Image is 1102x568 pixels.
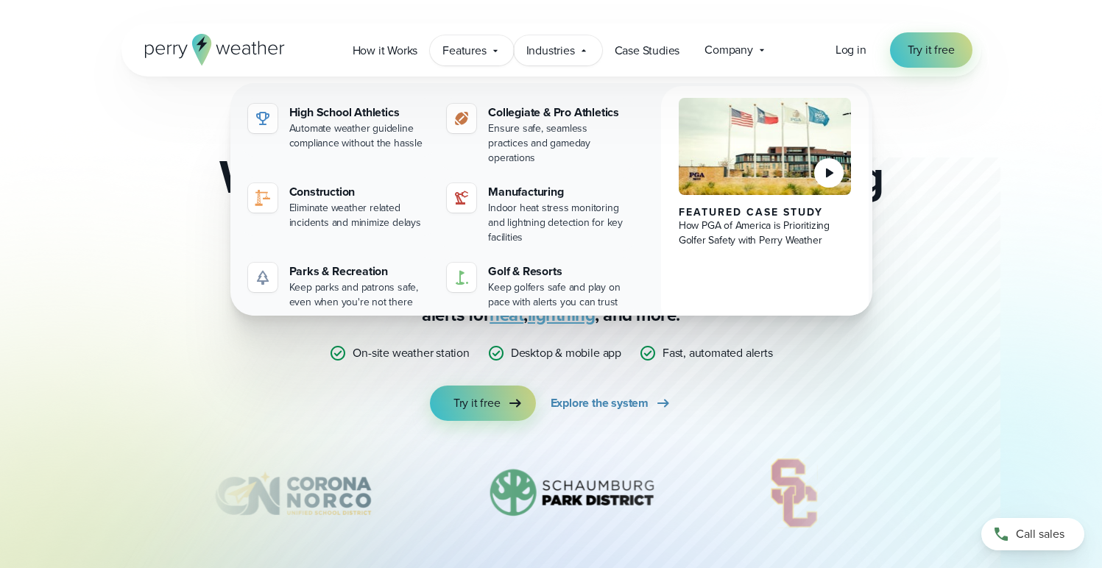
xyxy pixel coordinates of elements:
p: On-site weather station [353,344,469,362]
img: mining-icon@2x.svg [453,189,470,207]
span: Call sales [1016,525,1064,543]
p: Desktop & mobile app [511,344,621,362]
p: Fast, automated alerts [663,344,773,362]
p: Stop relying on weather apps with inaccurate data — Perry Weather delivers certainty with , accur... [257,256,846,327]
a: Try it free [430,386,536,421]
img: PGA of America [679,98,852,195]
img: highschool-icon.svg [254,110,272,127]
a: Collegiate & Pro Athletics Ensure safe, seamless practices and gameday operations [441,98,635,171]
div: 7 of 12 [188,456,398,530]
div: Collegiate & Pro Athletics [488,104,629,121]
img: Schaumburg-Park-District-1.svg [468,456,677,530]
span: Industries [526,42,575,60]
div: Parks & Recreation [289,263,430,280]
span: Explore the system [551,394,649,412]
span: Company [704,41,753,59]
img: parks-icon-grey.svg [254,269,272,286]
a: Try it free [890,32,972,68]
div: 8 of 12 [468,456,677,530]
a: High School Athletics Automate weather guideline compliance without the hassle [242,98,436,157]
img: construction perry weather [254,189,272,207]
img: University-of-Southern-California-USC.svg [749,456,839,530]
a: Manufacturing Indoor heat stress monitoring and lightning detection for key facilities [441,177,635,251]
div: Eliminate weather related incidents and minimize delays [289,201,430,230]
div: Construction [289,183,430,201]
span: Try it free [453,394,501,412]
div: Ensure safe, seamless practices and gameday operations [488,121,629,166]
a: Explore the system [551,386,672,421]
div: Manufacturing [488,183,629,201]
a: PGA of America Featured Case Study How PGA of America is Prioritizing Golfer Safety with Perry We... [661,86,869,327]
div: How PGA of America is Prioritizing Golfer Safety with Perry Weather [679,219,852,248]
span: Log in [836,41,866,58]
div: Featured Case Study [679,207,852,219]
a: Golf & Resorts Keep golfers safe and play on pace with alerts you can trust [441,257,635,316]
img: golf-iconV2.svg [453,269,470,286]
div: 9 of 12 [749,456,839,530]
span: Features [442,42,486,60]
a: Call sales [981,518,1084,550]
div: Indoor heat stress monitoring and lightning detection for key facilities [488,201,629,245]
a: Case Studies [602,35,693,65]
div: Keep parks and patrons safe, even when you're not there [289,280,430,310]
div: Automate weather guideline compliance without the hassle [289,121,430,151]
img: Corona-Norco-Unified-School-District.svg [188,456,398,530]
img: proathletics-icon@2x-1.svg [453,110,470,127]
div: Golf & Resorts [488,263,629,280]
a: construction perry weather Construction Eliminate weather related incidents and minimize delays [242,177,436,236]
span: How it Works [353,42,418,60]
span: Case Studies [615,42,680,60]
a: Log in [836,41,866,59]
div: slideshow [195,456,908,537]
span: Try it free [908,41,955,59]
a: How it Works [340,35,431,65]
a: Parks & Recreation Keep parks and patrons safe, even when you're not there [242,257,436,316]
div: High School Athletics [289,104,430,121]
h2: Weather Monitoring and Alerting System [195,153,908,247]
div: Keep golfers safe and play on pace with alerts you can trust [488,280,629,310]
